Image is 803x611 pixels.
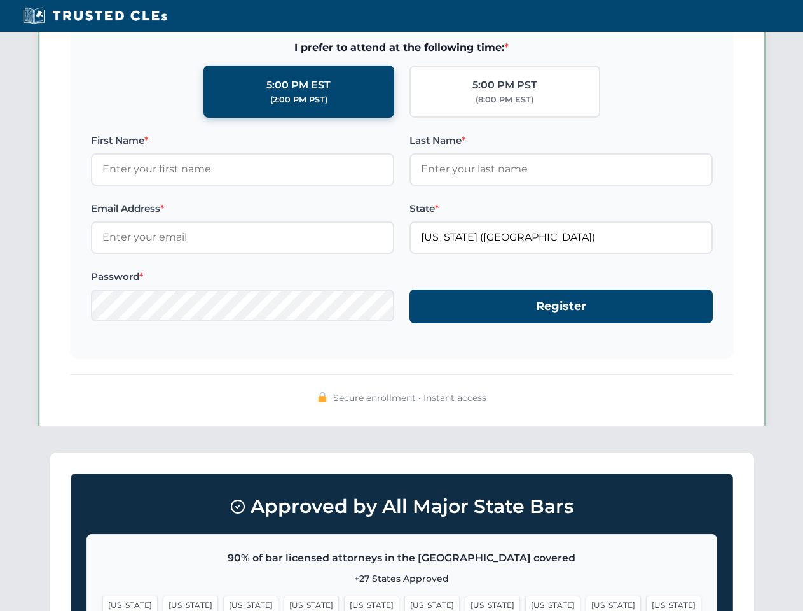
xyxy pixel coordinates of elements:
[472,77,537,94] div: 5:00 PM PST
[409,290,713,323] button: Register
[91,153,394,185] input: Enter your first name
[102,550,701,566] p: 90% of bar licensed attorneys in the [GEOGRAPHIC_DATA] covered
[19,6,171,25] img: Trusted CLEs
[91,201,394,216] label: Email Address
[476,94,533,106] div: (8:00 PM EST)
[409,153,713,185] input: Enter your last name
[270,94,327,106] div: (2:00 PM PST)
[102,572,701,586] p: +27 States Approved
[409,201,713,216] label: State
[409,221,713,253] input: Florida (FL)
[91,269,394,284] label: Password
[91,221,394,253] input: Enter your email
[91,39,713,56] span: I prefer to attend at the following time:
[333,391,486,405] span: Secure enrollment • Instant access
[91,133,394,148] label: First Name
[86,489,717,524] h3: Approved by All Major State Bars
[317,392,327,402] img: 🔒
[266,77,331,94] div: 5:00 PM EST
[409,133,713,148] label: Last Name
